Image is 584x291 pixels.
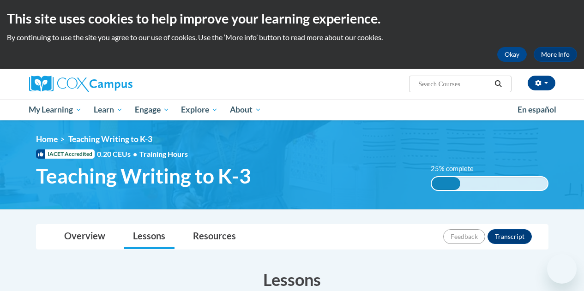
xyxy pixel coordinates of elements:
input: Search Courses [417,78,491,89]
a: En español [512,100,562,119]
a: About [224,99,267,120]
span: About [230,104,261,115]
span: En español [518,105,556,114]
a: Cox Campus [29,76,195,92]
span: Teaching Writing to K-3 [36,164,251,188]
span: Explore [181,104,218,115]
div: Main menu [22,99,562,120]
a: Home [36,134,58,144]
a: Lessons [124,225,175,249]
p: By continuing to use the site you agree to our use of cookies. Use the ‘More info’ button to read... [7,32,577,42]
div: 25% complete [432,177,461,190]
a: Overview [55,225,114,249]
button: Okay [497,47,527,62]
button: Transcript [488,229,532,244]
h3: Lessons [36,268,548,291]
a: Learn [88,99,129,120]
span: Learn [94,104,123,115]
img: Cox Campus [29,76,132,92]
label: 25% complete [431,164,484,174]
span: My Learning [29,104,82,115]
a: Resources [184,225,245,249]
button: Search [491,78,505,89]
span: Teaching Writing to K-3 [68,134,152,144]
a: More Info [534,47,577,62]
span: • [133,149,137,158]
a: Engage [129,99,175,120]
iframe: Button to launch messaging window [547,254,577,284]
span: Engage [135,104,169,115]
a: My Learning [23,99,88,120]
h2: This site uses cookies to help improve your learning experience. [7,9,577,28]
button: Account Settings [528,76,555,90]
button: Feedback [443,229,485,244]
span: Training Hours [139,149,188,158]
span: IACET Accredited [36,149,95,159]
span: 0.20 CEUs [97,149,139,159]
a: Explore [175,99,224,120]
